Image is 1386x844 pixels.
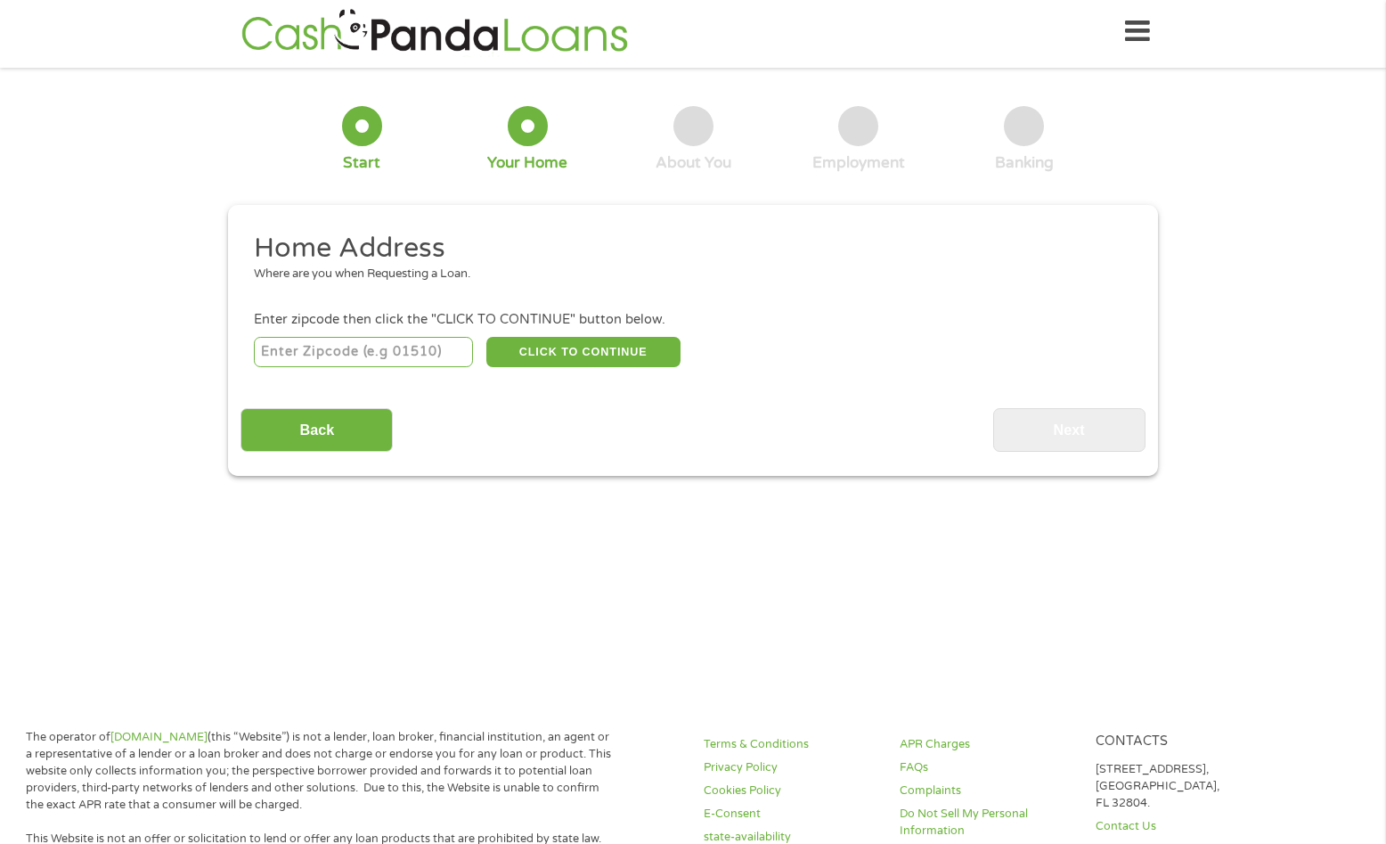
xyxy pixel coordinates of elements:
div: Your Home [487,153,567,173]
a: Terms & Conditions [704,736,877,753]
p: [STREET_ADDRESS], [GEOGRAPHIC_DATA], FL 32804. [1096,761,1269,812]
a: E-Consent [704,806,877,823]
input: Enter Zipcode (e.g 01510) [254,337,474,367]
a: Cookies Policy [704,783,877,799]
h2: Home Address [254,231,1120,266]
div: Start [343,153,380,173]
a: Do Not Sell My Personal Information [900,806,1073,840]
input: Next [993,408,1145,452]
a: Privacy Policy [704,759,877,776]
div: Enter zipcode then click the "CLICK TO CONTINUE" button below. [254,310,1132,330]
a: APR Charges [900,736,1073,753]
input: Back [241,408,393,452]
button: CLICK TO CONTINUE [486,337,681,367]
h4: Contacts [1096,733,1269,750]
a: Complaints [900,783,1073,799]
div: Employment [812,153,905,173]
div: Where are you when Requesting a Loan. [254,266,1120,283]
a: Contact Us [1096,818,1269,835]
a: FAQs [900,759,1073,776]
div: Banking [995,153,1054,173]
a: [DOMAIN_NAME] [110,730,208,744]
img: GetLoanNow Logo [236,6,633,57]
p: The operator of (this “Website”) is not a lender, loan broker, financial institution, an agent or... [26,729,613,813]
div: About You [656,153,731,173]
